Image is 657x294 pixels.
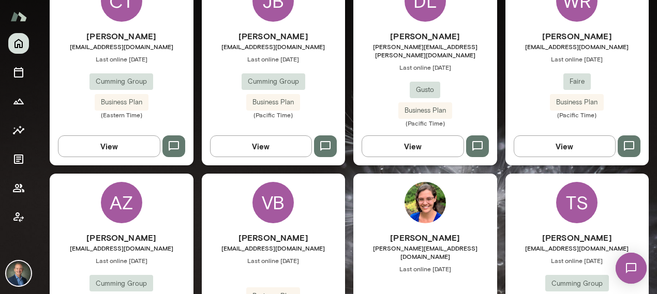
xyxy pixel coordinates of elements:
[8,178,29,198] button: Members
[8,149,29,169] button: Documents
[505,42,649,51] span: [EMAIL_ADDRESS][DOMAIN_NAME]
[202,30,346,42] h6: [PERSON_NAME]
[50,30,193,42] h6: [PERSON_NAME]
[202,111,346,119] span: (Pacific Time)
[8,33,29,54] button: Home
[202,244,346,252] span: [EMAIL_ADDRESS][DOMAIN_NAME]
[242,76,305,87] span: Cumming Group
[202,256,346,265] span: Last online [DATE]
[398,105,452,116] span: Business Plan
[246,97,300,107] span: Business Plan
[505,256,649,265] span: Last online [DATE]
[550,97,604,107] span: Business Plan
[353,119,497,127] span: (Pacific Time)
[353,63,497,71] span: Last online [DATE]
[10,7,27,26] img: Mento
[50,55,193,63] span: Last online [DATE]
[353,42,497,59] span: [PERSON_NAME][EMAIL_ADDRESS][PERSON_NAME][DOMAIN_NAME]
[202,231,346,244] h6: [PERSON_NAME]
[6,261,31,286] img: Michael Alden
[58,135,160,157] button: View
[505,30,649,42] h6: [PERSON_NAME]
[353,265,497,273] span: Last online [DATE]
[202,42,346,51] span: [EMAIL_ADDRESS][DOMAIN_NAME]
[101,182,142,223] div: AZ
[353,30,497,42] h6: [PERSON_NAME]
[50,111,193,119] span: (Eastern Time)
[50,244,193,252] span: [EMAIL_ADDRESS][DOMAIN_NAME]
[514,135,616,157] button: View
[556,182,598,223] div: TS
[252,182,294,223] div: VB
[50,256,193,265] span: Last online [DATE]
[505,244,649,252] span: [EMAIL_ADDRESS][DOMAIN_NAME]
[505,111,649,119] span: (Pacific Time)
[410,85,440,95] span: Gusto
[405,182,446,223] img: Annie McKenna
[50,231,193,244] h6: [PERSON_NAME]
[89,278,153,289] span: Cumming Group
[563,76,591,87] span: Faire
[353,231,497,244] h6: [PERSON_NAME]
[95,97,148,107] span: Business Plan
[545,278,609,289] span: Cumming Group
[505,231,649,244] h6: [PERSON_NAME]
[89,76,153,87] span: Cumming Group
[353,244,497,260] span: [PERSON_NAME][EMAIL_ADDRESS][DOMAIN_NAME]
[210,135,312,157] button: View
[8,91,29,112] button: Growth Plan
[362,135,464,157] button: View
[50,42,193,51] span: [EMAIL_ADDRESS][DOMAIN_NAME]
[8,120,29,141] button: Insights
[8,62,29,83] button: Sessions
[202,55,346,63] span: Last online [DATE]
[8,207,29,227] button: Client app
[505,55,649,63] span: Last online [DATE]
